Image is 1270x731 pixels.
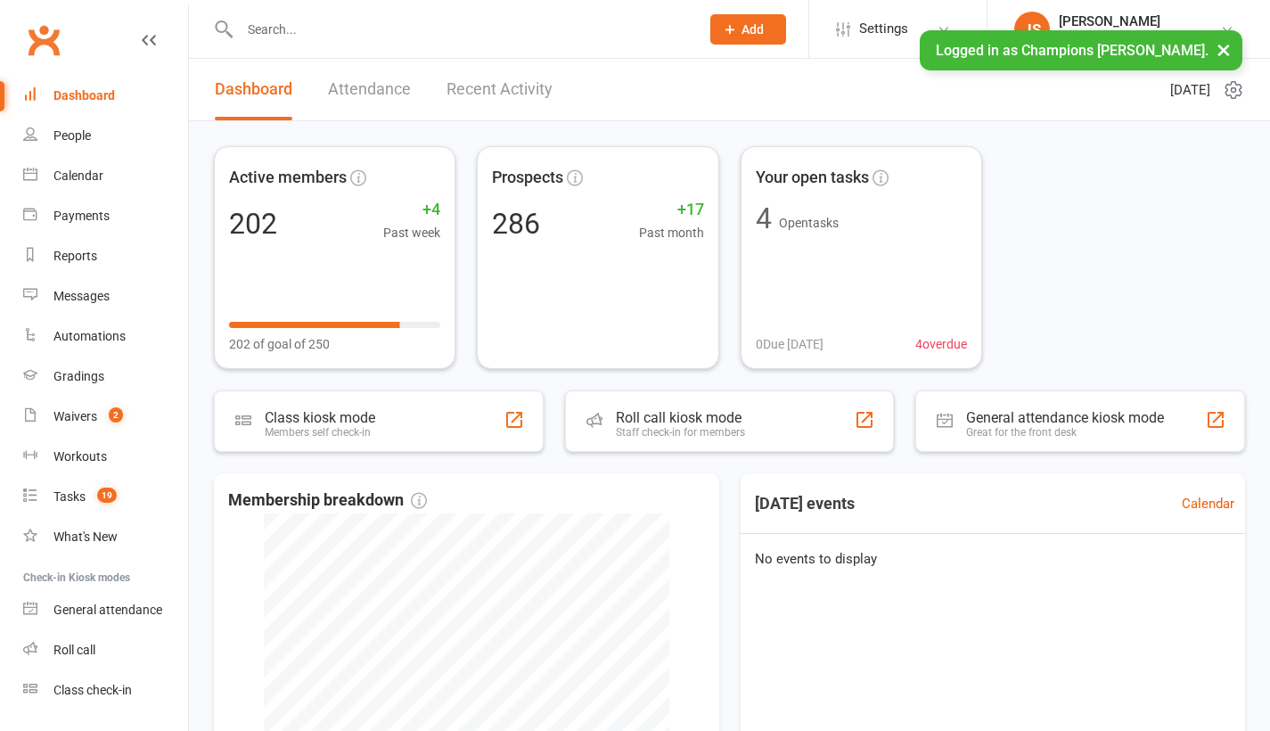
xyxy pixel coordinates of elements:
div: JS [1014,12,1050,47]
span: 202 of goal of 250 [229,334,330,354]
div: 202 [229,209,277,238]
button: × [1208,30,1240,69]
a: Workouts [23,437,188,477]
span: Prospects [492,165,563,191]
div: Calendar [53,168,103,183]
span: Add [742,22,764,37]
a: Automations [23,316,188,357]
span: Logged in as Champions [PERSON_NAME]. [936,42,1209,59]
div: Staff check-in for members [616,426,745,439]
a: General attendance kiosk mode [23,590,188,630]
a: What's New [23,517,188,557]
div: Great for the front desk [966,426,1164,439]
div: Roll call kiosk mode [616,409,745,426]
a: Reports [23,236,188,276]
div: General attendance [53,603,162,617]
a: Gradings [23,357,188,397]
div: People [53,128,91,143]
div: Reports [53,249,97,263]
div: No events to display [733,534,1253,584]
span: Membership breakdown [228,488,427,513]
div: 4 [756,204,772,233]
a: Recent Activity [447,59,553,120]
a: Calendar [1182,493,1234,514]
div: Tasks [53,489,86,504]
div: Payments [53,209,110,223]
div: Roll call [53,643,95,657]
span: Past month [639,223,704,242]
a: Payments [23,196,188,236]
div: What's New [53,530,118,544]
div: Class kiosk mode [265,409,375,426]
div: Class check-in [53,683,132,697]
a: Tasks 19 [23,477,188,517]
div: 286 [492,209,540,238]
span: 19 [97,488,117,503]
span: Open tasks [779,216,839,230]
div: Waivers [53,409,97,423]
span: +17 [639,197,704,223]
a: Clubworx [21,18,66,62]
a: Waivers 2 [23,397,188,437]
div: Champions [PERSON_NAME] [1059,29,1220,45]
h3: [DATE] events [741,488,869,520]
a: Messages [23,276,188,316]
div: Workouts [53,449,107,464]
span: Your open tasks [756,165,869,191]
a: People [23,116,188,156]
a: Dashboard [23,76,188,116]
div: Messages [53,289,110,303]
a: Calendar [23,156,188,196]
span: 2 [109,407,123,423]
div: General attendance kiosk mode [966,409,1164,426]
span: [DATE] [1170,79,1210,101]
div: Members self check-in [265,426,375,439]
div: Dashboard [53,88,115,103]
a: Roll call [23,630,188,670]
span: Active members [229,165,347,191]
div: Gradings [53,369,104,383]
span: Past week [383,223,440,242]
span: 0 Due [DATE] [756,334,823,354]
a: Attendance [328,59,411,120]
span: Settings [859,9,908,49]
input: Search... [234,17,687,42]
a: Class kiosk mode [23,670,188,710]
a: Dashboard [215,59,292,120]
span: 4 overdue [915,334,967,354]
div: Automations [53,329,126,343]
button: Add [710,14,786,45]
span: +4 [383,197,440,223]
div: [PERSON_NAME] [1059,13,1220,29]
